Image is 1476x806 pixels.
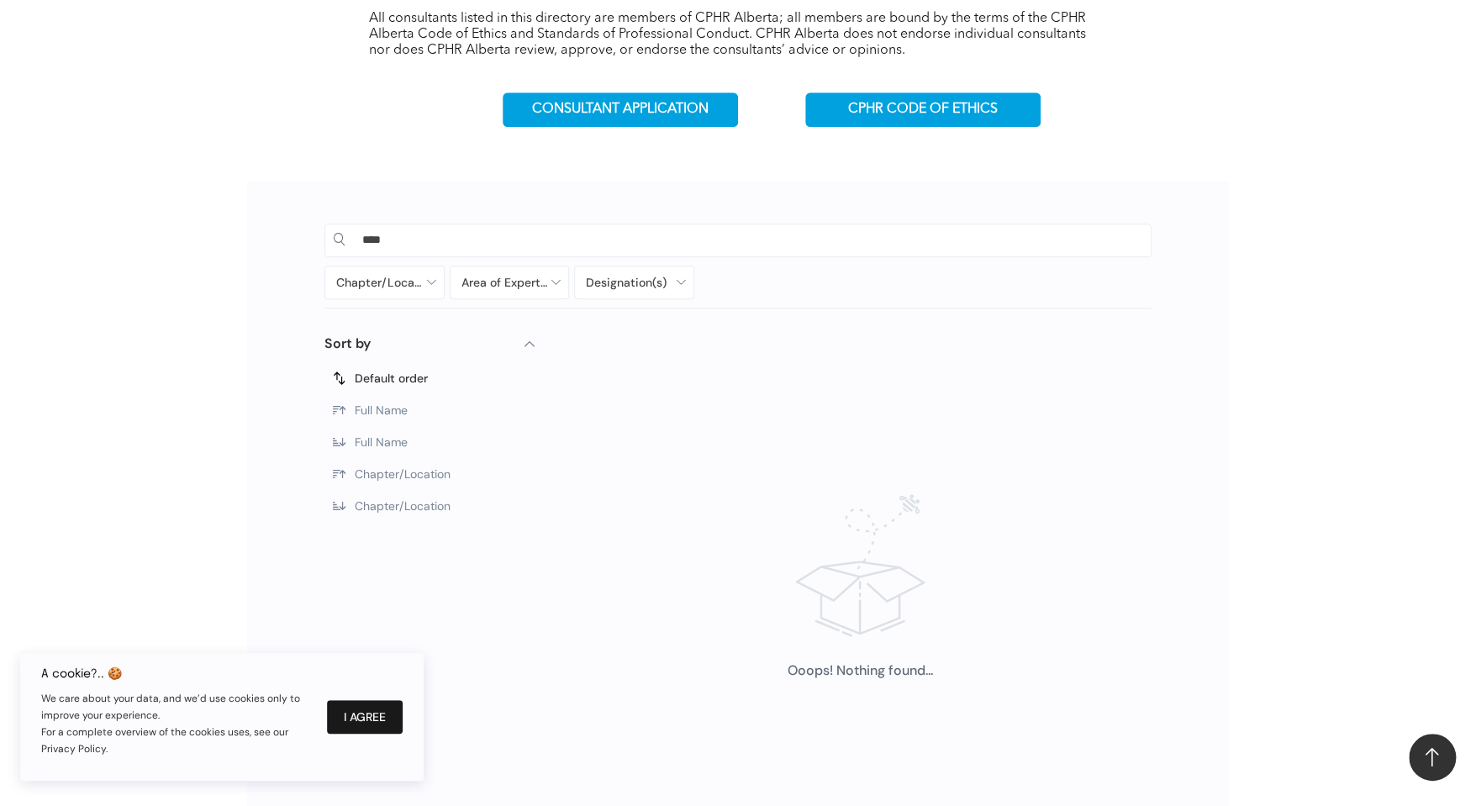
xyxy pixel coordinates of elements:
span: CONSULTANT APPLICATION [532,102,709,118]
span: All consultants listed in this directory are members of CPHR Alberta; all members are bound by th... [369,12,1086,57]
button: I Agree [327,700,403,734]
span: Chapter/Location [355,466,451,482]
span: CPHR CODE OF ETHICS [848,102,998,118]
span: Ooops! Nothing found... [788,662,933,679]
span: Full Name [355,435,408,450]
span: Full Name [355,403,408,418]
a: CONSULTANT APPLICATION [503,92,738,127]
p: Sort by [324,334,371,354]
p: We care about your data, and we’d use cookies only to improve your experience. For a complete ove... [41,690,310,757]
span: Chapter/Location [355,498,451,514]
h6: A cookie?.. 🍪 [41,666,310,680]
span: Default order [355,371,428,386]
a: CPHR CODE OF ETHICS [805,92,1041,127]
